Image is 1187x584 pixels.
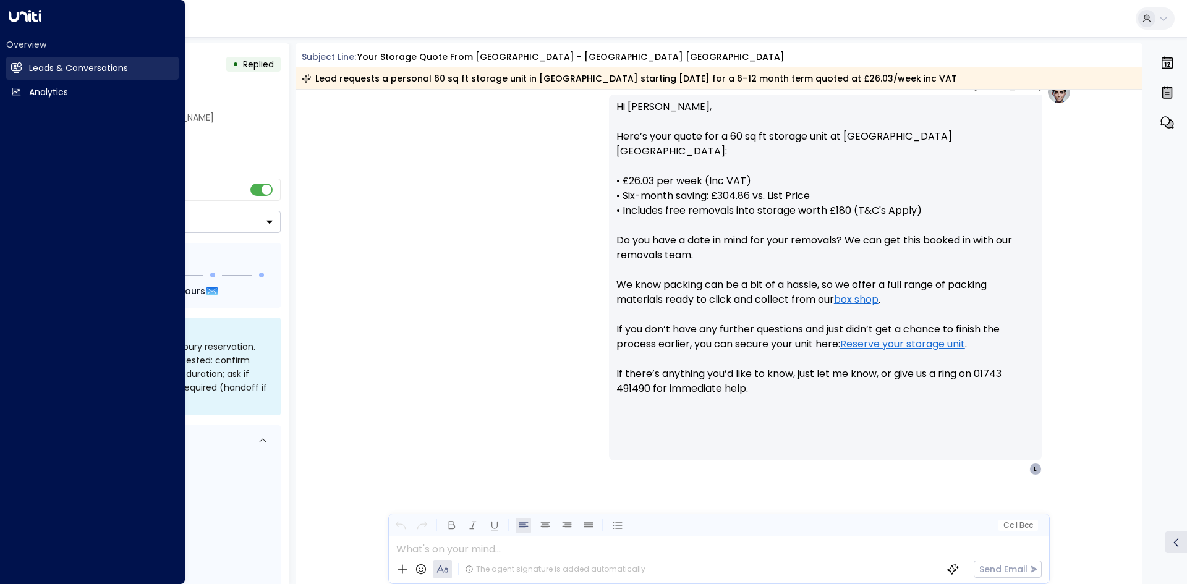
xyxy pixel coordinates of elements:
[6,81,179,104] a: Analytics
[616,99,1034,411] p: Hi [PERSON_NAME], Here’s your quote for a 60 sq ft storage unit at [GEOGRAPHIC_DATA] [GEOGRAPHIC_...
[1047,80,1071,104] img: profile-logo.png
[125,284,205,298] span: In about 22 hours
[393,518,408,533] button: Undo
[61,284,271,298] div: Next Follow Up:
[1029,463,1042,475] div: L
[1015,521,1018,530] span: |
[840,337,965,352] a: Reserve your storage unit
[302,72,957,85] div: Lead requests a personal 60 sq ft storage unit in [GEOGRAPHIC_DATA] starting [DATE] for a 6–12 mo...
[1003,521,1032,530] span: Cc Bcc
[302,51,356,63] span: Subject Line:
[6,38,179,51] h2: Overview
[232,53,239,75] div: •
[243,58,274,70] span: Replied
[465,564,645,575] div: The agent signature is added automatically
[834,292,879,307] a: box shop
[6,57,179,80] a: Leads & Conversations
[998,520,1037,531] button: Cc|Bcc
[357,51,785,64] div: Your storage quote from [GEOGRAPHIC_DATA] - [GEOGRAPHIC_DATA] [GEOGRAPHIC_DATA]
[29,86,68,99] h2: Analytics
[414,518,430,533] button: Redo
[61,253,271,266] div: Follow Up Sequence
[29,62,128,75] h2: Leads & Conversations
